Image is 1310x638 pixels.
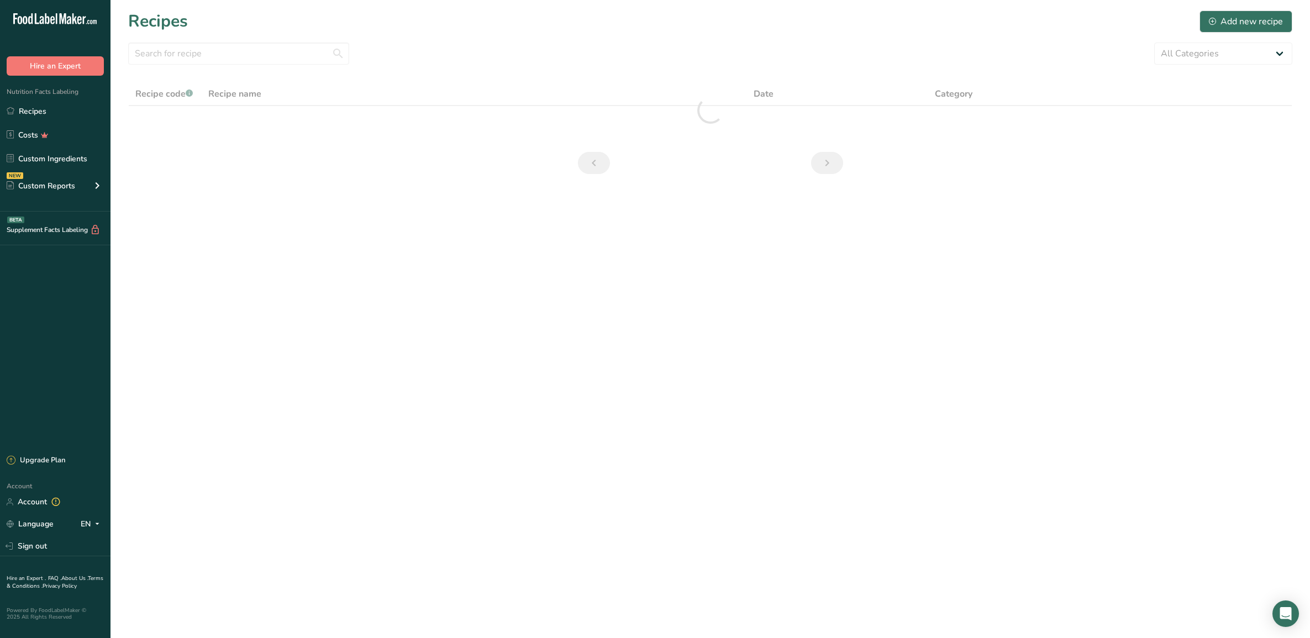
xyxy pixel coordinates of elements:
[61,574,88,582] a: About Us .
[128,9,188,34] h1: Recipes
[7,514,54,534] a: Language
[1272,600,1299,627] div: Open Intercom Messenger
[7,574,46,582] a: Hire an Expert .
[1199,10,1292,33] button: Add new recipe
[43,582,77,590] a: Privacy Policy
[7,455,65,466] div: Upgrade Plan
[81,518,104,531] div: EN
[7,56,104,76] button: Hire an Expert
[7,180,75,192] div: Custom Reports
[7,217,24,223] div: BETA
[1209,15,1283,28] div: Add new recipe
[7,607,104,620] div: Powered By FoodLabelMaker © 2025 All Rights Reserved
[578,152,610,174] a: Previous page
[48,574,61,582] a: FAQ .
[7,574,103,590] a: Terms & Conditions .
[811,152,843,174] a: Next page
[7,172,23,179] div: NEW
[128,43,349,65] input: Search for recipe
